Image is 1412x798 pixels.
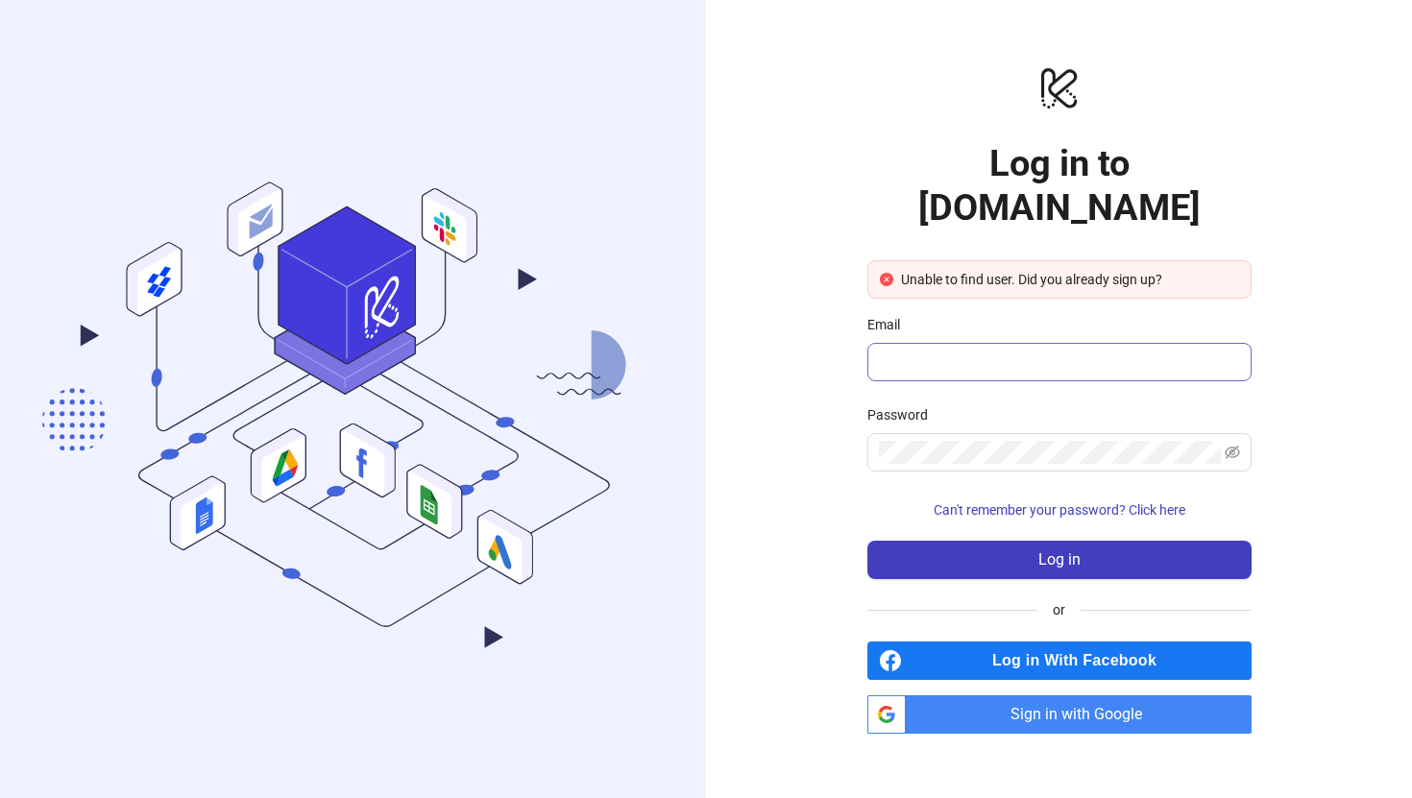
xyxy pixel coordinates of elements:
a: Can't remember your password? Click here [867,502,1252,518]
span: Can't remember your password? Click here [934,502,1185,518]
span: Log in With Facebook [910,641,1252,680]
input: Password [879,441,1221,464]
span: Log in [1038,551,1081,568]
span: Sign in with Google [913,695,1252,734]
span: or [1037,599,1081,620]
a: Sign in with Google [867,695,1252,734]
a: Log in With Facebook [867,641,1252,680]
span: close-circle [880,273,893,286]
label: Password [867,404,940,425]
label: Email [867,314,913,335]
input: Email [879,351,1236,374]
div: Unable to find user. Did you already sign up? [901,269,1239,290]
span: eye-invisible [1225,445,1240,460]
button: Can't remember your password? Click here [867,495,1252,525]
button: Log in [867,541,1252,579]
h1: Log in to [DOMAIN_NAME] [867,141,1252,230]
